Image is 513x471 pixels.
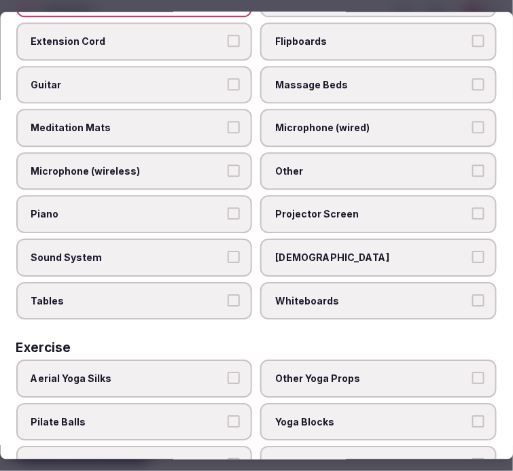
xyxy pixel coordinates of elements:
[31,251,224,265] span: Sound System
[472,122,484,134] button: Microphone (wired)
[228,416,241,428] button: Pilate Balls
[472,78,484,90] button: Massage Beds
[472,416,484,428] button: Yoga Blocks
[472,35,484,48] button: Flipboards
[16,342,71,355] h3: Exercise
[276,78,469,92] span: Massage Beds
[31,122,224,135] span: Meditation Mats
[228,78,241,90] button: Guitar
[276,372,469,386] span: Other Yoga Props
[472,251,484,264] button: [DEMOGRAPHIC_DATA]
[228,294,241,307] button: Tables
[472,208,484,220] button: Projector Screen
[31,35,224,49] span: Extension Cord
[31,372,224,386] span: Aerial Yoga Silks
[31,416,224,430] span: Pilate Balls
[276,294,469,308] span: Whiteboards
[228,459,241,471] button: Yoga Bolsters
[31,294,224,308] span: Tables
[276,35,469,49] span: Flipboards
[472,294,484,307] button: Whiteboards
[228,251,241,264] button: Sound System
[31,208,224,222] span: Piano
[276,208,469,222] span: Projector Screen
[276,251,469,265] span: [DEMOGRAPHIC_DATA]
[228,122,241,134] button: Meditation Mats
[276,122,469,135] span: Microphone (wired)
[276,416,469,430] span: Yoga Blocks
[31,78,224,92] span: Guitar
[276,165,469,179] span: Other
[228,35,241,48] button: Extension Cord
[31,165,224,179] span: Microphone (wireless)
[472,372,484,385] button: Other Yoga Props
[472,459,484,471] button: Yoga Mats
[472,165,484,177] button: Other
[228,165,241,177] button: Microphone (wireless)
[228,208,241,220] button: Piano
[228,372,241,385] button: Aerial Yoga Silks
